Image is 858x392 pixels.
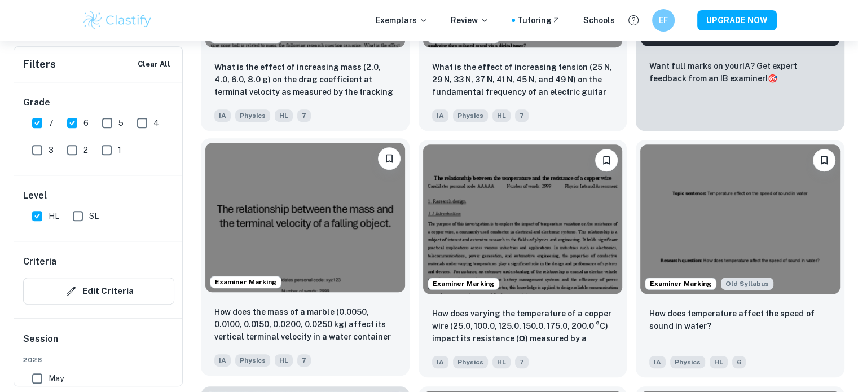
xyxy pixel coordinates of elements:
[297,354,311,367] span: 7
[49,372,64,385] span: May
[378,147,401,170] button: Bookmark
[214,61,396,99] p: What is the effect of increasing mass (2.0, 4.0, 6.0, 8.0 g) on the drag coefficient at terminal ...
[453,109,488,122] span: Physics
[595,149,618,171] button: Bookmark
[453,356,488,368] span: Physics
[214,109,231,122] span: IA
[645,279,716,289] span: Examiner Marking
[275,354,293,367] span: HL
[23,332,174,355] h6: Session
[649,356,666,368] span: IA
[205,143,405,292] img: Physics IA example thumbnail: How does the mass of a marble (0.0050, 0
[515,356,529,368] span: 7
[721,278,773,290] div: Starting from the May 2025 session, the Physics IA requirements have changed. It's OK to refer to...
[624,11,643,30] button: Help and Feedback
[297,109,311,122] span: 7
[49,144,54,156] span: 3
[515,109,529,122] span: 7
[82,9,153,32] img: Clastify logo
[118,144,121,156] span: 1
[432,109,448,122] span: IA
[118,117,124,129] span: 5
[640,144,840,294] img: Physics IA example thumbnail: How does temperature affect the speed of
[153,117,159,129] span: 4
[652,9,675,32] button: EF
[275,109,293,122] span: HL
[135,56,173,73] button: Clear All
[492,356,511,368] span: HL
[492,109,511,122] span: HL
[768,74,777,83] span: 🎯
[649,307,831,332] p: How does temperature affect the speed of sound in water?
[636,140,844,377] a: Examiner MarkingStarting from the May 2025 session, the Physics IA requirements have changed. It'...
[432,356,448,368] span: IA
[83,117,89,129] span: 6
[214,354,231,367] span: IA
[235,109,270,122] span: Physics
[23,355,174,365] span: 2026
[23,96,174,109] h6: Grade
[201,140,410,377] a: Examiner MarkingBookmarkHow does the mass of a marble (0.0050, 0.0100, 0.0150, 0.0200, 0.0250 kg)...
[89,210,99,222] span: SL
[23,56,56,72] h6: Filters
[432,307,614,346] p: How does varying the temperature of a copper wire (25.0, 100.0, 125.0, 150.0, 175.0, 200.0 °C) im...
[423,144,623,294] img: Physics IA example thumbnail: How does varying the temperature of a co
[428,279,499,289] span: Examiner Marking
[721,278,773,290] span: Old Syllabus
[697,10,777,30] button: UPGRADE NOW
[419,140,627,377] a: Examiner MarkingBookmarkHow does varying the temperature of a copper wire (25.0, 100.0, 125.0, 15...
[49,117,54,129] span: 7
[23,189,174,202] h6: Level
[517,14,561,27] a: Tutoring
[23,278,174,305] button: Edit Criteria
[813,149,835,171] button: Bookmark
[710,356,728,368] span: HL
[210,277,281,287] span: Examiner Marking
[432,61,614,99] p: What is the effect of increasing tension (25 N, 29 N, 33 N, 37 N, 41 N, 45 N, and 49 N) on the fu...
[583,14,615,27] a: Schools
[214,306,396,344] p: How does the mass of a marble (0.0050, 0.0100, 0.0150, 0.0200, 0.0250 kg) affect its vertical ter...
[376,14,428,27] p: Exemplars
[23,255,56,268] h6: Criteria
[670,356,705,368] span: Physics
[732,356,746,368] span: 6
[657,14,670,27] h6: EF
[83,144,88,156] span: 2
[649,60,831,85] p: Want full marks on your IA ? Get expert feedback from an IB examiner!
[49,210,59,222] span: HL
[235,354,270,367] span: Physics
[451,14,489,27] p: Review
